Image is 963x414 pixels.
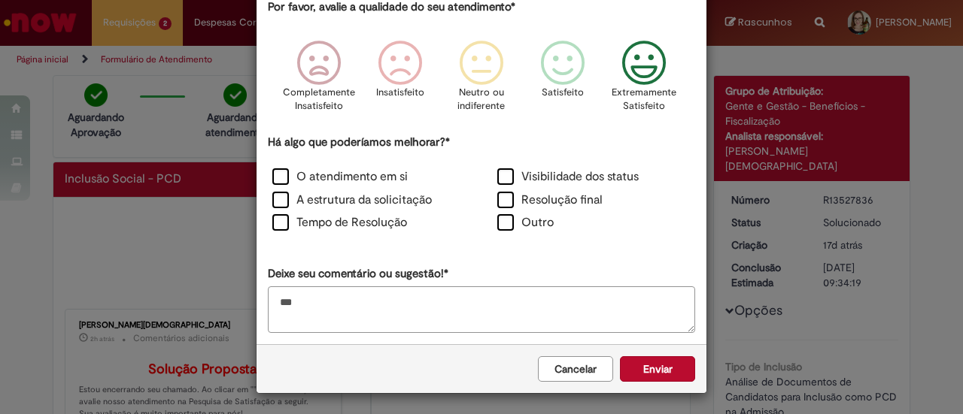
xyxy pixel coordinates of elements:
[542,86,584,100] p: Satisfeito
[497,192,603,209] label: Resolução final
[443,29,520,132] div: Neutro ou indiferente
[376,86,424,100] p: Insatisfeito
[454,86,509,113] p: Neutro ou indiferente
[268,266,448,282] label: Deixe seu comentário ou sugestão!*
[283,86,355,113] p: Completamente Insatisfeito
[272,168,408,186] label: O atendimento em si
[280,29,357,132] div: Completamente Insatisfeito
[268,134,695,236] div: Há algo que poderíamos melhorar?*
[538,356,613,382] button: Cancelar
[497,168,639,186] label: Visibilidade dos status
[612,86,676,113] p: Extremamente Satisfeito
[272,214,407,231] label: Tempo de Resolução
[362,29,439,132] div: Insatisfeito
[272,192,432,209] label: A estrutura da solicitação
[620,356,695,382] button: Enviar
[606,29,682,132] div: Extremamente Satisfeito
[524,29,601,132] div: Satisfeito
[497,214,554,231] label: Outro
